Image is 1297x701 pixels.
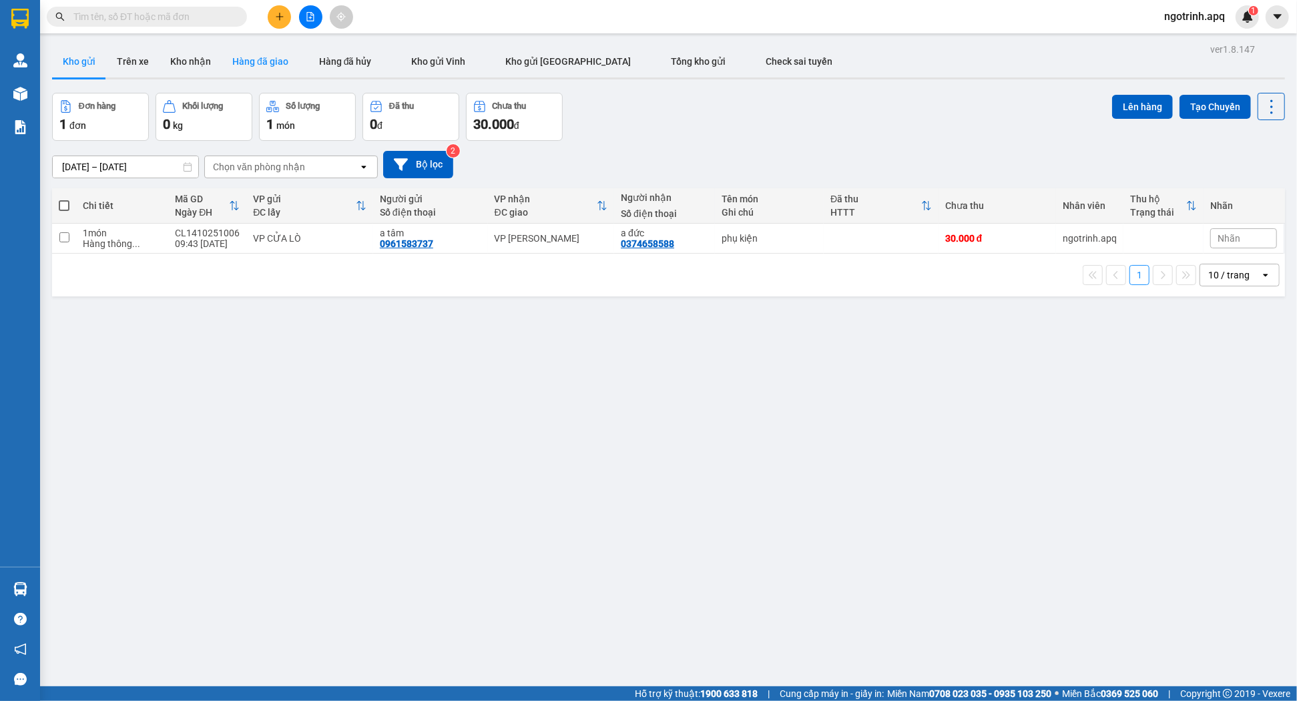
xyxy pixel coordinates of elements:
[83,228,162,238] div: 1 món
[73,9,231,24] input: Tìm tên, số ĐT hoặc mã đơn
[672,56,726,67] span: Tổng kho gửi
[380,228,481,238] div: a tâm
[700,688,758,699] strong: 1900 633 818
[1260,270,1271,280] svg: open
[1123,188,1204,224] th: Toggle SortBy
[14,673,27,686] span: message
[306,12,315,21] span: file-add
[495,233,608,244] div: VP [PERSON_NAME]
[621,238,674,249] div: 0374658588
[52,45,106,77] button: Kho gửi
[275,12,284,21] span: plus
[1153,8,1236,25] span: ngotrinh.apq
[887,686,1051,701] span: Miền Nam
[13,582,27,596] img: warehouse-icon
[506,56,631,67] span: Kho gửi [GEOGRAPHIC_DATA]
[168,188,246,224] th: Toggle SortBy
[1055,691,1059,696] span: ⚪️
[268,5,291,29] button: plus
[79,101,115,111] div: Đơn hàng
[13,120,27,134] img: solution-icon
[488,188,615,224] th: Toggle SortBy
[473,116,514,132] span: 30.000
[380,194,481,204] div: Người gửi
[1210,42,1255,57] div: ver 1.8.147
[495,207,597,218] div: ĐC giao
[1063,233,1117,244] div: ngotrinh.apq
[253,233,366,244] div: VP CỬA LÒ
[259,93,356,141] button: Số lượng1món
[330,5,353,29] button: aim
[246,188,373,224] th: Toggle SortBy
[621,192,708,203] div: Người nhận
[768,686,770,701] span: |
[175,207,229,218] div: Ngày ĐH
[1208,268,1250,282] div: 10 / trang
[133,238,141,249] span: ...
[173,120,183,131] span: kg
[1272,11,1284,23] span: caret-down
[493,101,527,111] div: Chưa thu
[55,12,65,21] span: search
[1130,194,1186,204] div: Thu hộ
[780,686,884,701] span: Cung cấp máy in - giấy in:
[1063,200,1117,211] div: Nhân viên
[319,56,372,67] span: Hàng đã hủy
[1168,686,1170,701] span: |
[1112,95,1173,119] button: Lên hàng
[621,228,708,238] div: a đức
[11,9,29,29] img: logo-vxr
[466,93,563,141] button: Chưa thu30.000đ
[929,688,1051,699] strong: 0708 023 035 - 0935 103 250
[824,188,939,224] th: Toggle SortBy
[412,56,466,67] span: Kho gửi Vinh
[830,207,921,218] div: HTTT
[286,101,320,111] div: Số lượng
[1249,6,1258,15] sup: 1
[213,160,305,174] div: Chọn văn phòng nhận
[253,207,356,218] div: ĐC lấy
[222,45,299,77] button: Hàng đã giao
[1180,95,1251,119] button: Tạo Chuyến
[635,686,758,701] span: Hỗ trợ kỹ thuật:
[14,643,27,656] span: notification
[1218,233,1240,244] span: Nhãn
[380,238,433,249] div: 0961583737
[59,116,67,132] span: 1
[13,87,27,101] img: warehouse-icon
[253,194,356,204] div: VP gửi
[370,116,377,132] span: 0
[1223,689,1232,698] span: copyright
[163,116,170,132] span: 0
[175,238,240,249] div: 09:43 [DATE]
[377,120,382,131] span: đ
[1266,5,1289,29] button: caret-down
[14,613,27,626] span: question-circle
[389,101,414,111] div: Đã thu
[106,45,160,77] button: Trên xe
[1129,265,1149,285] button: 1
[945,200,1049,211] div: Chưa thu
[1062,686,1158,701] span: Miền Bắc
[276,120,295,131] span: món
[266,116,274,132] span: 1
[1130,207,1186,218] div: Trạng thái
[1251,6,1256,15] span: 1
[766,56,833,67] span: Check sai tuyến
[362,93,459,141] button: Đã thu0đ
[383,151,453,178] button: Bộ lọc
[722,194,817,204] div: Tên món
[1101,688,1158,699] strong: 0369 525 060
[514,120,519,131] span: đ
[69,120,86,131] span: đơn
[1242,11,1254,23] img: icon-new-feature
[722,233,817,244] div: phụ kiện
[447,144,460,158] sup: 2
[175,194,229,204] div: Mã GD
[945,233,1049,244] div: 30.000 đ
[299,5,322,29] button: file-add
[358,162,369,172] svg: open
[621,208,708,219] div: Số điện thoại
[830,194,921,204] div: Đã thu
[52,93,149,141] button: Đơn hàng1đơn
